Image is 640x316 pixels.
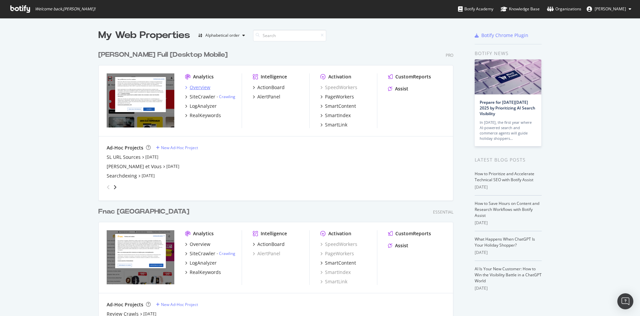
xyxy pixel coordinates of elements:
[320,112,351,119] a: SmartIndex
[388,73,431,80] a: CustomReports
[185,260,217,266] a: LogAnalyzer
[219,94,235,99] a: Crawling
[480,99,535,116] a: Prepare for [DATE][DATE] 2025 by Prioritizing AI Search Visibility
[320,93,354,100] a: PageWorkers
[98,50,230,60] a: [PERSON_NAME] Full [Desktop Mobile]
[475,59,541,94] img: Prepare for Black Friday 2025 by Prioritizing AI Search Visibility
[320,250,354,257] a: PageWorkers
[98,207,189,217] div: Fnac [GEOGRAPHIC_DATA]
[28,39,33,44] img: tab_domain_overview_orange.svg
[185,241,210,248] a: Overview
[257,241,285,248] div: ActionBoard
[217,94,235,99] div: -
[475,171,534,183] a: How to Prioritize and Accelerate Technical SEO with Botify Assist
[185,84,210,91] a: Overview
[475,184,542,190] div: [DATE]
[388,85,408,92] a: Assist
[320,121,347,128] a: SmartLink
[433,209,453,215] div: Essential
[595,6,626,12] span: Matthieu Cocteau
[253,241,285,248] a: ActionBoard
[475,285,542,291] div: [DATE]
[104,182,113,193] div: angle-left
[35,39,51,44] div: Domaine
[113,184,117,191] div: angle-right
[581,4,637,14] button: [PERSON_NAME]
[261,230,287,237] div: Intelligence
[475,250,542,256] div: [DATE]
[185,269,221,276] a: RealKeywords
[480,120,536,141] div: In [DATE], the first year where AI-powered search and commerce agents will guide holiday shoppers…
[185,93,235,100] a: SiteCrawler- Crawling
[328,230,351,237] div: Activation
[217,251,235,256] div: -
[475,32,528,39] a: Botify Chrome Plugin
[617,293,633,309] div: Open Intercom Messenger
[156,145,198,150] a: New Ad-Hoc Project
[190,269,221,276] div: RealKeywords
[253,30,326,41] input: Search
[145,154,158,160] a: [DATE]
[190,112,221,119] div: RealKeywords
[107,144,143,151] div: Ad-Hoc Projects
[253,93,280,100] a: AlertPanel
[261,73,287,80] div: Intelligence
[320,278,347,285] a: SmartLink
[190,241,210,248] div: Overview
[11,11,16,16] img: logo_orange.svg
[107,163,162,170] a: [PERSON_NAME] et Vous
[253,84,285,91] a: ActionBoard
[107,154,141,161] a: SL URL Sources
[190,84,210,91] div: Overview
[190,250,215,257] div: SiteCrawler
[325,112,351,119] div: SmartIndex
[77,39,82,44] img: tab_keywords_by_traffic_grey.svg
[320,84,357,91] div: SpeedWorkers
[325,93,354,100] div: PageWorkers
[98,29,190,42] div: My Web Properties
[395,230,431,237] div: CustomReports
[253,250,280,257] a: AlertPanel
[195,30,248,41] button: Alphabetical order
[205,33,240,37] div: Alphabetical order
[257,93,280,100] div: AlertPanel
[185,103,217,109] a: LogAnalyzer
[325,260,356,266] div: SmartContent
[161,145,198,150] div: New Ad-Hoc Project
[475,156,542,164] div: Latest Blog Posts
[395,73,431,80] div: CustomReports
[320,269,351,276] a: SmartIndex
[98,207,192,217] a: Fnac [GEOGRAPHIC_DATA]
[190,260,217,266] div: LogAnalyzer
[481,32,528,39] div: Botify Chrome Plugin
[193,73,214,80] div: Analytics
[107,301,143,308] div: Ad-Hoc Projects
[193,230,214,237] div: Analytics
[185,250,235,257] a: SiteCrawler- Crawling
[17,17,75,23] div: Domaine: [DOMAIN_NAME]
[219,251,235,256] a: Crawling
[325,103,356,109] div: SmartContent
[107,173,137,179] div: Searchdexing
[35,6,95,12] span: Welcome back, [PERSON_NAME] !
[190,103,217,109] div: LogAnalyzer
[501,6,540,12] div: Knowledge Base
[547,6,581,12] div: Organizations
[475,220,542,226] div: [DATE]
[190,93,215,100] div: SiteCrawler
[161,302,198,307] div: New Ad-Hoc Project
[458,6,493,12] div: Botify Academy
[107,230,174,284] img: www.fnac.pt
[395,242,408,249] div: Assist
[475,50,542,57] div: Botify news
[320,241,357,248] a: SpeedWorkers
[142,173,155,179] a: [DATE]
[11,17,16,23] img: website_grey.svg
